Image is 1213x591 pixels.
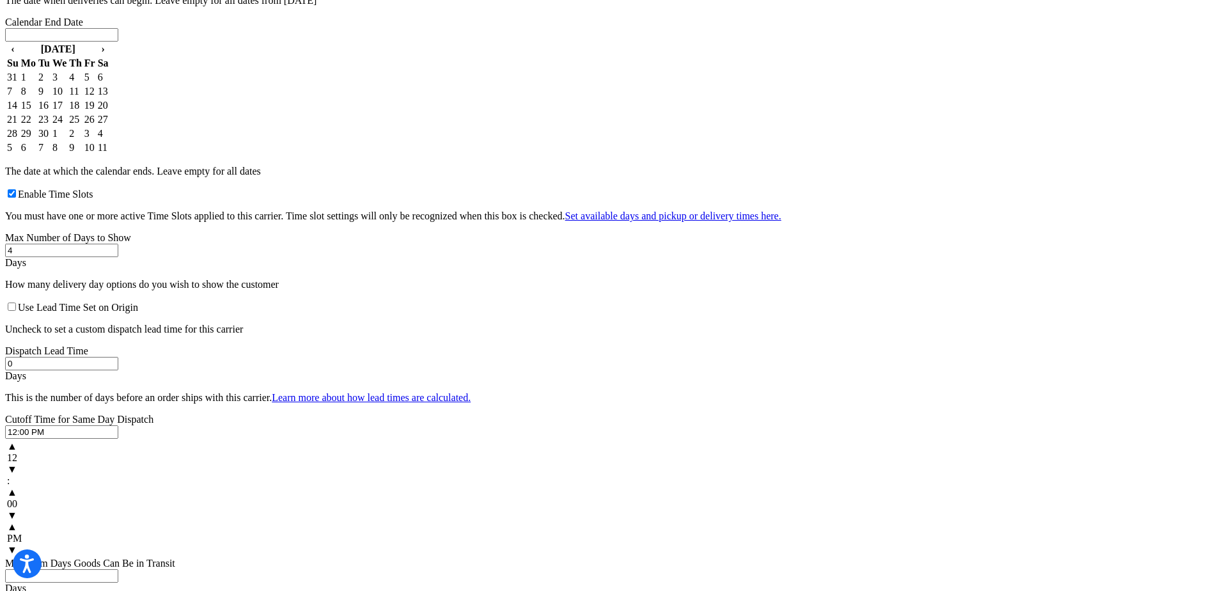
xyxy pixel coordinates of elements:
[5,414,153,425] label: Cutoff Time for Same Day Dispatch
[6,85,19,98] td: 7
[18,302,138,313] label: Use Lead Time Set on Origin
[97,113,109,126] td: 27
[6,99,19,112] td: 14
[97,141,109,154] td: 11
[52,127,67,140] td: 1
[38,99,51,112] td: 16
[38,57,51,70] th: Tu
[20,43,96,56] th: [DATE]
[38,85,51,98] td: 9
[5,370,26,381] span: Days
[52,57,67,70] th: We
[5,210,1208,222] p: You must have one or more active Time Slots applied to this carrier. Time slot settings will only...
[68,113,82,126] td: 25
[7,510,17,521] span: ▼
[84,99,96,112] td: 19
[7,544,17,555] span: ▼
[7,487,17,498] span: ▲
[20,57,36,70] th: Mo
[7,464,17,475] span: ▼
[11,43,14,54] span: ‹
[5,324,1208,335] p: Uncheck to set a custom dispatch lead time for this carrier
[101,43,104,54] span: ›
[7,452,22,464] div: 12
[20,113,36,126] td: 22
[7,498,22,510] div: 00
[52,141,67,154] td: 8
[20,85,36,98] td: 8
[97,99,109,112] td: 20
[565,210,781,221] a: Set available days and pickup or delivery times here.
[20,71,36,84] td: 1
[38,127,51,140] td: 30
[84,71,96,84] td: 5
[20,99,36,112] td: 15
[5,392,1208,404] p: This is the number of days before an order ships with this carrier.
[68,85,82,98] td: 11
[20,141,36,154] td: 6
[20,127,36,140] td: 29
[68,71,82,84] td: 4
[68,141,82,154] td: 9
[97,71,109,84] td: 6
[5,279,1208,290] p: How many delivery day options do you wish to show the customer
[5,257,26,268] span: Days
[97,127,109,140] td: 4
[84,141,96,154] td: 10
[5,345,88,356] label: Dispatch Lead Time
[5,17,83,28] label: Calendar End Date
[84,113,96,126] td: 26
[52,71,67,84] td: 3
[6,141,19,154] td: 5
[7,475,22,487] div: :
[68,127,82,140] td: 2
[38,141,51,154] td: 7
[52,99,67,112] td: 17
[6,113,19,126] td: 21
[5,558,175,569] label: Maximum Days Goods Can Be in Transit
[38,71,51,84] td: 2
[6,127,19,140] td: 28
[7,441,17,452] span: ▲
[97,57,109,70] th: Sa
[6,57,19,70] th: Su
[84,57,96,70] th: Fr
[5,232,131,243] label: Max Number of Days to Show
[84,127,96,140] td: 3
[38,113,51,126] td: 23
[272,392,471,403] a: Learn more about how lead times are calculated.
[52,113,67,126] td: 24
[68,99,82,112] td: 18
[68,57,82,70] th: Th
[5,166,1208,177] p: The date at which the calendar ends. Leave empty for all dates
[84,85,96,98] td: 12
[7,533,22,544] div: PM
[52,85,67,98] td: 10
[7,521,17,532] span: ▲
[18,189,93,200] label: Enable Time Slots
[97,85,109,98] td: 13
[6,71,19,84] td: 31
